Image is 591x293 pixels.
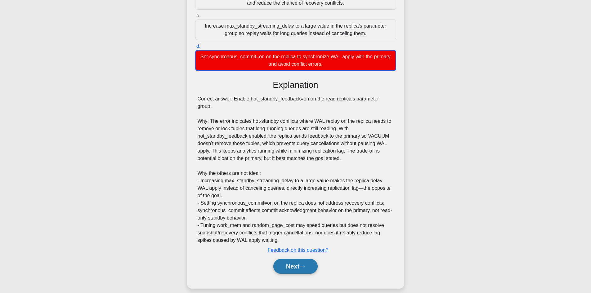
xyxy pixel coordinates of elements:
span: d. [196,43,200,49]
div: Correct answer: Enable hot_standby_feedback=on on the read replica's parameter group. Why: The er... [198,95,394,244]
a: Feedback on this question? [268,247,329,253]
div: Set synchronous_commit=on on the replica to synchronize WAL apply with the primary and avoid conf... [195,50,396,71]
div: Increase max_standby_streaming_delay to a large value in the replica's parameter group so replay ... [195,20,396,40]
button: Next [273,259,318,274]
span: c. [196,13,200,18]
h3: Explanation [199,80,392,90]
